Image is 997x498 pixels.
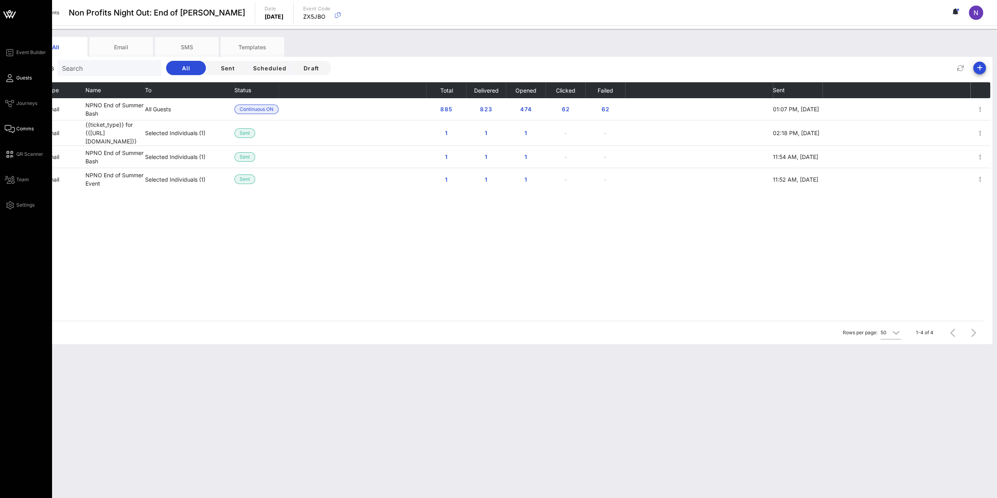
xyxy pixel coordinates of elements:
span: 1 [519,130,532,136]
p: ZX5JBO [303,13,331,21]
button: 1 [434,126,459,140]
td: email [46,146,85,168]
a: QR Scanner [5,149,43,159]
th: Total [426,82,466,98]
th: Type [46,82,85,98]
span: 1 [519,153,532,160]
div: Rows per page: [843,321,901,344]
td: NPNO End of Summer Bash [85,146,145,168]
button: 1 [473,150,499,164]
p: [DATE] [265,13,284,21]
button: Clicked [556,82,575,98]
button: 1 [473,126,499,140]
span: 11:52 AM, [DATE] [773,176,818,183]
span: Journeys [16,100,37,107]
th: Delivered [466,82,506,98]
button: 1 [434,172,459,186]
span: Sent [773,87,785,93]
span: Delivered [473,87,498,94]
span: N [974,9,978,17]
span: 885 [440,106,453,112]
span: 62 [559,106,572,112]
span: Event Builder [16,49,46,56]
span: Guests [16,74,32,81]
button: 885 [434,102,459,116]
span: 823 [480,106,492,112]
a: Settings [5,200,35,210]
button: 474 [513,102,538,116]
span: 1 [519,176,532,183]
span: 1 [480,130,492,136]
p: Event Code [303,5,331,13]
th: Opened [506,82,546,98]
span: Sent [240,129,250,138]
button: 823 [473,102,499,116]
span: Team [16,176,29,183]
a: Team [5,175,29,184]
button: 1 [473,172,499,186]
span: Failed [597,87,613,94]
div: 50Rows per page: [881,326,901,339]
button: Scheduled [250,61,289,75]
th: Name [85,82,145,98]
button: 1 [513,126,538,140]
th: To [145,82,234,98]
span: 474 [519,106,532,112]
button: 1 [513,172,538,186]
button: 1 [434,150,459,164]
td: email [46,168,85,190]
button: 1 [513,150,538,164]
span: 02:18 PM, [DATE] [773,130,819,136]
div: All [24,37,87,57]
span: To [145,87,151,93]
td: email [46,120,85,146]
button: Draft [291,61,331,75]
th: Clicked [546,82,585,98]
a: Guests [5,73,32,83]
span: 62 [599,106,612,112]
span: QR Scanner [16,151,43,158]
div: Email [89,37,153,57]
div: Templates [221,37,284,57]
td: Selected Individuals (1) [145,168,234,190]
span: Status [234,87,251,93]
span: 1 [440,130,453,136]
button: 62 [553,102,578,116]
span: Non Profits Night Out: End of [PERSON_NAME] [69,7,245,19]
a: Journeys [5,99,37,108]
button: Sent [208,61,248,75]
td: {{ticket_type}} for {{[URL][DOMAIN_NAME]}} [85,120,145,146]
span: 1 [480,153,492,160]
span: Sent [214,65,241,72]
td: Selected Individuals (1) [145,146,234,168]
p: Date [265,5,284,13]
span: Sent [240,175,250,184]
span: Draft [298,65,325,72]
td: NPNO End of Summer Event [85,168,145,190]
td: Selected Individuals (1) [145,120,234,146]
span: Opened [515,87,536,94]
button: Failed [597,82,613,98]
span: All [172,65,199,72]
span: Type [46,87,59,93]
span: Settings [16,202,35,209]
span: 1 [480,176,492,183]
th: Status [234,82,279,98]
button: All [166,61,206,75]
td: email [46,98,85,120]
td: NPNO End of Summer Bash [85,98,145,120]
span: 11:54 AM, [DATE] [773,153,818,160]
span: Clicked [556,87,575,94]
div: N [969,6,983,20]
span: Name [85,87,101,93]
a: Event Builder [5,48,46,57]
th: Failed [585,82,625,98]
span: Continuous ON [240,105,273,114]
span: Total [439,87,453,94]
span: Scheduled [252,65,286,72]
div: SMS [155,37,219,57]
span: Sent [240,153,250,161]
th: Sent [773,82,823,98]
td: All Guests [145,98,234,120]
div: 50 [881,329,887,336]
